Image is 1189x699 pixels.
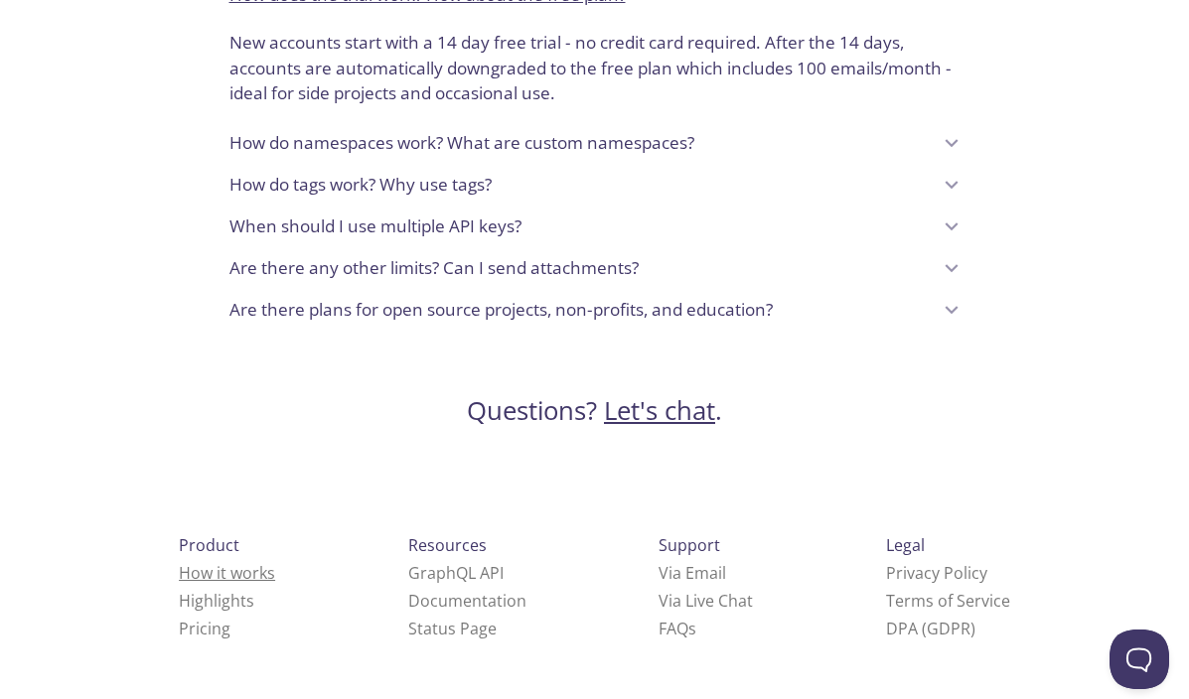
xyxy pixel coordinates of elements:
div: How do namespaces work? What are custom namespaces? [214,122,976,164]
a: DPA (GDPR) [886,618,975,639]
a: Via Email [659,562,726,584]
span: s [688,618,696,639]
p: New accounts start with a 14 day free trial - no credit card required. After the 14 days, account... [229,30,961,106]
p: Are there any other limits? Can I send attachments? [229,255,639,281]
a: FAQ [659,618,696,639]
p: When should I use multiple API keys? [229,213,521,239]
div: Are there any other limits? Can I send attachments? [214,247,976,289]
a: Via Live Chat [659,590,753,612]
a: Terms of Service [886,590,1010,612]
div: When should I use multiple API keys? [214,206,976,247]
div: Are there plans for open source projects, non-profits, and education? [214,289,976,331]
a: How it works [179,562,275,584]
a: Privacy Policy [886,562,987,584]
a: Let's chat [604,393,715,428]
p: How do namespaces work? What are custom namespaces? [229,130,694,156]
span: Support [659,534,720,556]
span: Product [179,534,239,556]
a: Pricing [179,618,230,639]
span: Resources [408,534,487,556]
iframe: Help Scout Beacon - Open [1110,629,1169,689]
a: Highlights [179,590,254,612]
h3: Questions? . [467,394,722,428]
a: Documentation [408,590,526,612]
p: How do tags work? Why use tags? [229,172,492,198]
div: How do tags work? Why use tags? [214,164,976,206]
a: Status Page [408,618,497,639]
div: How does the trial work? How about the free plan? [214,22,976,122]
a: GraphQL API [408,562,504,584]
p: Are there plans for open source projects, non-profits, and education? [229,297,773,323]
span: Legal [886,534,925,556]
